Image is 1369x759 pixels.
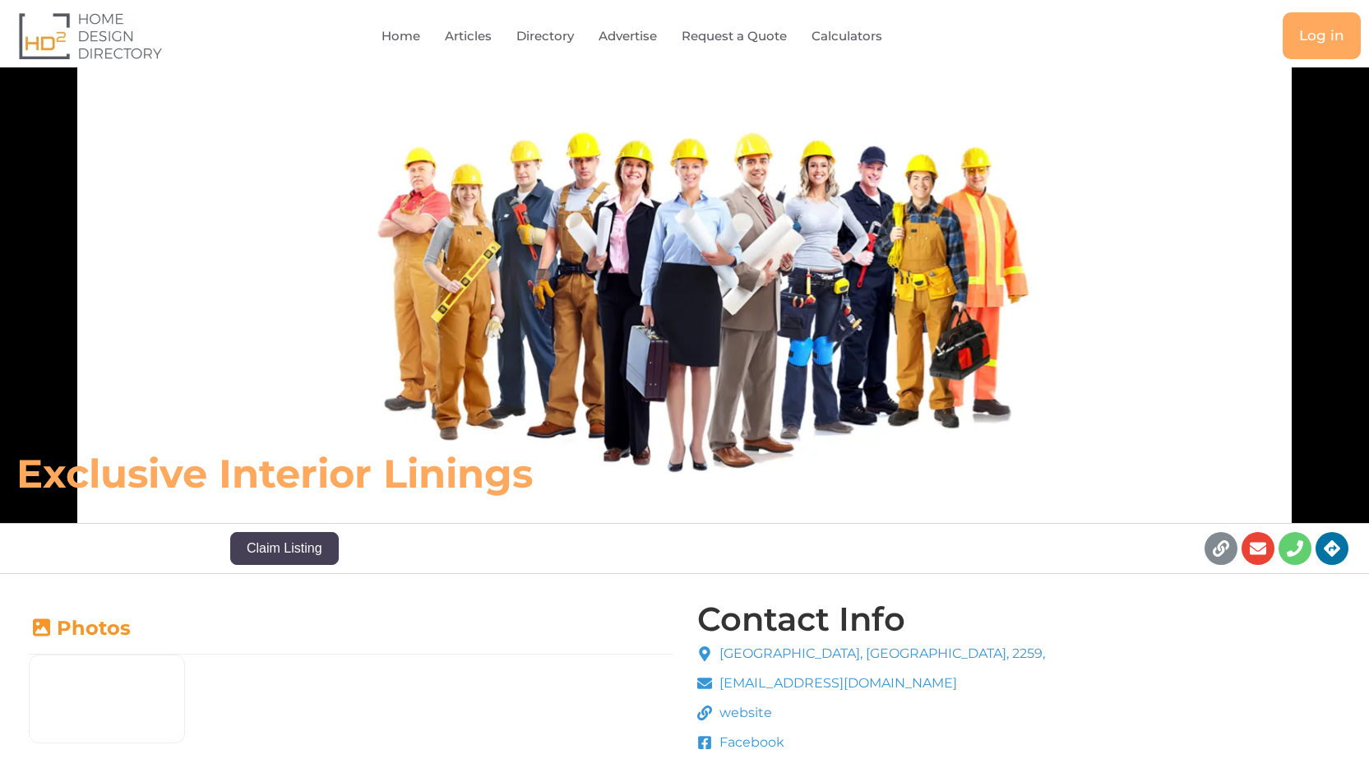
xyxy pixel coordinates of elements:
a: Advertise [599,17,657,55]
nav: Menu [279,17,1023,55]
a: Photos [29,616,131,640]
span: Facebook [715,733,784,752]
h6: Exclusive Interior Linings [16,449,950,498]
span: [EMAIL_ADDRESS][DOMAIN_NAME] [715,673,957,693]
a: Log in [1283,12,1361,59]
button: Claim Listing [230,532,339,565]
span: Log in [1299,29,1344,43]
h4: Contact Info [697,603,905,636]
a: [EMAIL_ADDRESS][DOMAIN_NAME] [697,673,1046,693]
a: Calculators [812,17,882,55]
span: [GEOGRAPHIC_DATA], [GEOGRAPHIC_DATA], 2259, [715,644,1045,664]
a: Directory [516,17,574,55]
a: website [697,703,1046,723]
span: website [715,703,772,723]
img: Builders [30,655,184,743]
a: Articles [445,17,492,55]
a: Request a Quote [682,17,787,55]
a: Home [382,17,420,55]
